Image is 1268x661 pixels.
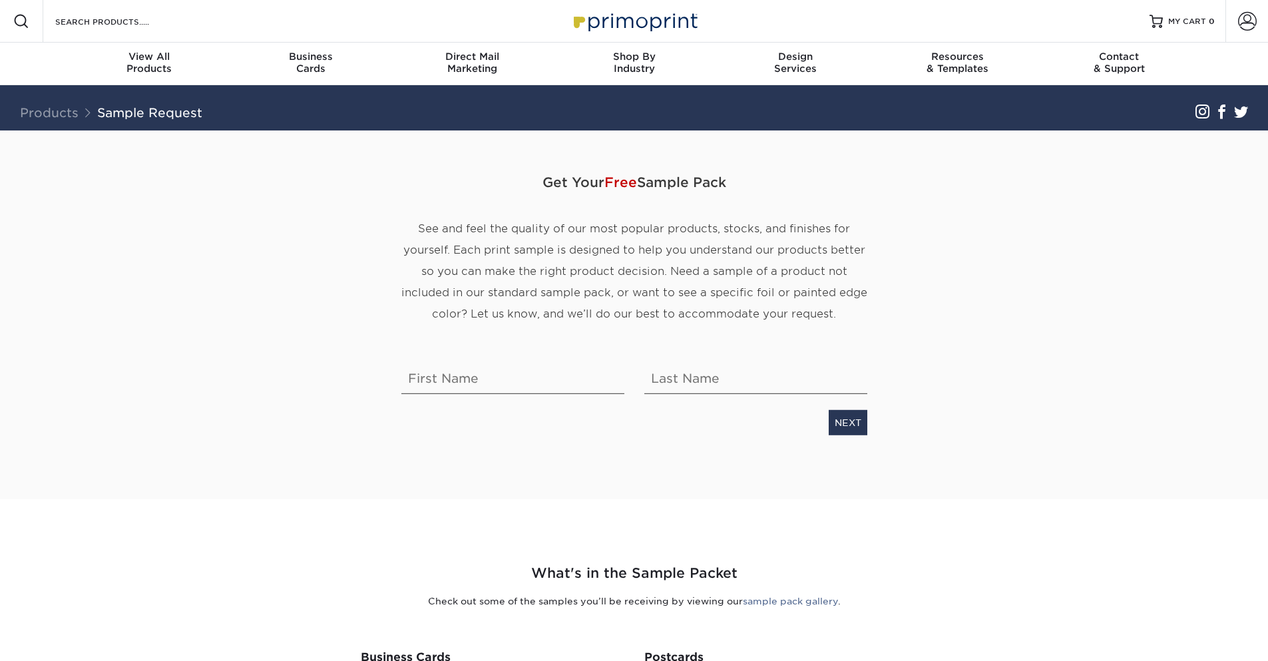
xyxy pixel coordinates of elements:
[245,563,1024,584] h2: What's in the Sample Packet
[69,51,230,75] div: Products
[69,51,230,63] span: View All
[1038,51,1200,63] span: Contact
[69,43,230,85] a: View AllProducts
[553,51,715,75] div: Industry
[877,43,1038,85] a: Resources& Templates
[1209,17,1215,26] span: 0
[245,594,1024,608] p: Check out some of the samples you’ll be receiving by viewing our .
[715,43,877,85] a: DesignServices
[391,51,553,63] span: Direct Mail
[715,51,877,75] div: Services
[1168,16,1206,27] span: MY CART
[877,51,1038,75] div: & Templates
[829,410,867,435] a: NEXT
[20,105,79,120] a: Products
[1038,43,1200,85] a: Contact& Support
[391,51,553,75] div: Marketing
[553,51,715,63] span: Shop By
[715,51,877,63] span: Design
[230,51,391,75] div: Cards
[54,13,184,29] input: SEARCH PRODUCTS.....
[877,51,1038,63] span: Resources
[230,43,391,85] a: BusinessCards
[401,222,867,320] span: See and feel the quality of our most popular products, stocks, and finishes for yourself. Each pr...
[568,7,701,35] img: Primoprint
[1038,51,1200,75] div: & Support
[230,51,391,63] span: Business
[97,105,202,120] a: Sample Request
[401,162,867,202] span: Get Your Sample Pack
[391,43,553,85] a: Direct MailMarketing
[743,596,838,606] a: sample pack gallery
[553,43,715,85] a: Shop ByIndustry
[604,174,637,190] span: Free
